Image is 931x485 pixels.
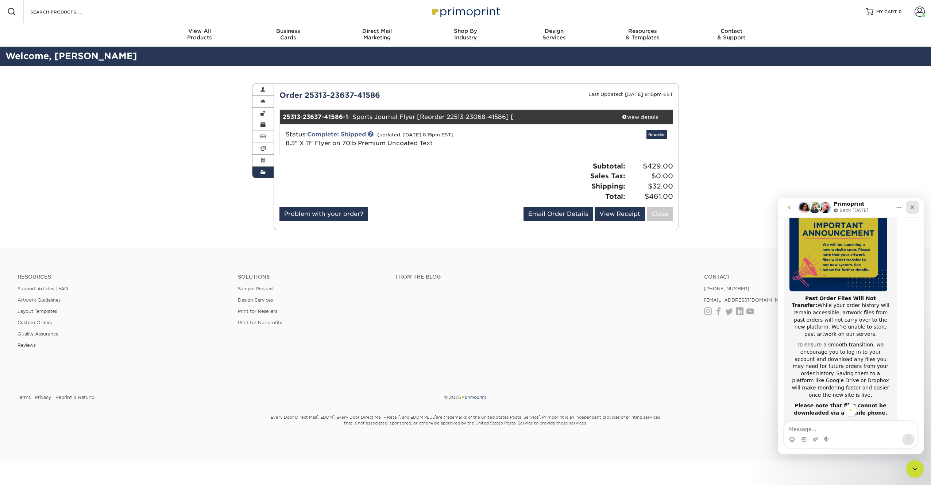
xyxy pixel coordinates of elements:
[399,414,400,418] sup: ®
[244,23,333,47] a: BusinessCards
[18,392,31,403] a: Terms
[314,392,617,403] div: © 2025
[704,274,913,280] a: Contact
[627,171,673,181] span: $0.00
[377,132,453,137] small: (updated: [DATE] 8:15pm EST)
[18,342,36,348] a: Reviews
[510,28,598,41] div: Services
[280,130,542,148] div: Status:
[238,320,282,325] a: Print for Nonprofits
[286,140,433,147] span: 8.5" X 11" Flyer on 70lb Premium Uncoated Text
[598,28,687,34] span: Resources
[18,297,61,303] a: Artwork Guidelines
[627,191,673,202] span: $461.00
[30,7,101,16] input: SEARCH PRODUCTS.....
[18,331,58,337] a: Quality Assurance
[421,23,510,47] a: Shop ByIndustry
[35,392,51,403] a: Privacy
[18,274,227,280] h4: Resources
[55,392,94,403] a: Reprint & Refund
[16,205,109,218] b: Please note that files cannot be downloaded via a mobile phone.
[876,9,897,15] span: MY CART
[591,182,625,190] strong: Shipping:
[244,28,333,34] span: Business
[333,414,334,418] sup: ®
[279,207,368,221] a: Problem with your order?
[646,130,667,139] a: Reorder
[124,236,137,248] button: Send a message…
[155,23,244,47] a: View AllProducts
[238,297,273,303] a: Design Services
[307,131,366,138] a: Complete: Shipped
[687,28,776,34] span: Contact
[252,412,679,444] small: Every Door Direct Mail , EDDM , Every Door Direct Mail – Retail , and EDDM PLUS are trademarks of...
[421,28,510,34] span: Shop By
[238,274,385,280] h4: Solutions
[12,97,114,140] div: While your order history will remain accessible, artwork files from past orders will not carry ov...
[510,28,598,34] span: Design
[6,224,140,236] textarea: Message…
[18,320,52,325] a: Custom Orders
[899,9,902,14] span: 0
[395,274,684,280] h4: From the Blog
[155,28,244,41] div: Products
[283,113,348,120] strong: 25313-23637-41586-1
[93,194,94,200] b: .
[590,172,625,180] strong: Sales Tax:
[593,162,625,170] strong: Subtotal:
[18,286,68,291] a: Support Articles | FAQ
[12,144,114,201] div: To ensure a smooth transition, we encourage you to log in to your account and download any files ...
[317,414,318,418] sup: ®
[238,309,277,314] a: Print for Resellers
[627,181,673,191] span: $32.00
[598,28,687,41] div: & Templates
[12,222,114,244] div: Should you have any questions, please utilize our chat feature. We look forward to serving you!
[35,239,40,245] button: Upload attachment
[704,286,749,291] a: [PHONE_NUMBER]
[280,110,607,124] div: - Sports Journal Flyer [Reorder 22513-23068-41586] [
[333,28,421,34] span: Direct Mail
[647,207,673,221] a: Close
[461,395,487,400] img: Primoprint
[18,309,57,314] a: Layout Templates
[524,207,593,221] a: Email Order Details
[595,207,645,221] a: View Receipt
[510,23,598,47] a: DesignServices
[627,161,673,171] span: $429.00
[238,286,274,291] a: Sample Request
[244,28,333,41] div: Cards
[687,23,776,47] a: Contact& Support
[14,98,98,111] b: Past Order Files Will Not Transfer:
[607,113,673,121] div: view details
[605,192,625,200] strong: Total:
[588,92,673,97] small: Last Updated: [DATE] 8:15pm EST
[598,23,687,47] a: Resources& Templates
[435,414,436,418] sup: ®
[333,28,421,41] div: Marketing
[333,23,421,47] a: Direct MailMarketing
[429,4,502,19] img: Primoprint
[421,28,510,41] div: Industry
[23,239,29,245] button: Gif picker
[607,110,673,124] a: view details
[67,206,79,219] button: Scroll to bottom
[539,414,540,418] sup: ®
[11,239,17,245] button: Emoji picker
[906,460,924,478] iframe: Intercom live chat
[778,198,924,454] iframe: Intercom live chat
[274,90,476,101] div: Order 25313-23637-41586
[155,28,244,34] span: View All
[704,297,791,303] a: [EMAIL_ADDRESS][DOMAIN_NAME]
[687,28,776,41] div: & Support
[46,239,52,245] button: Start recording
